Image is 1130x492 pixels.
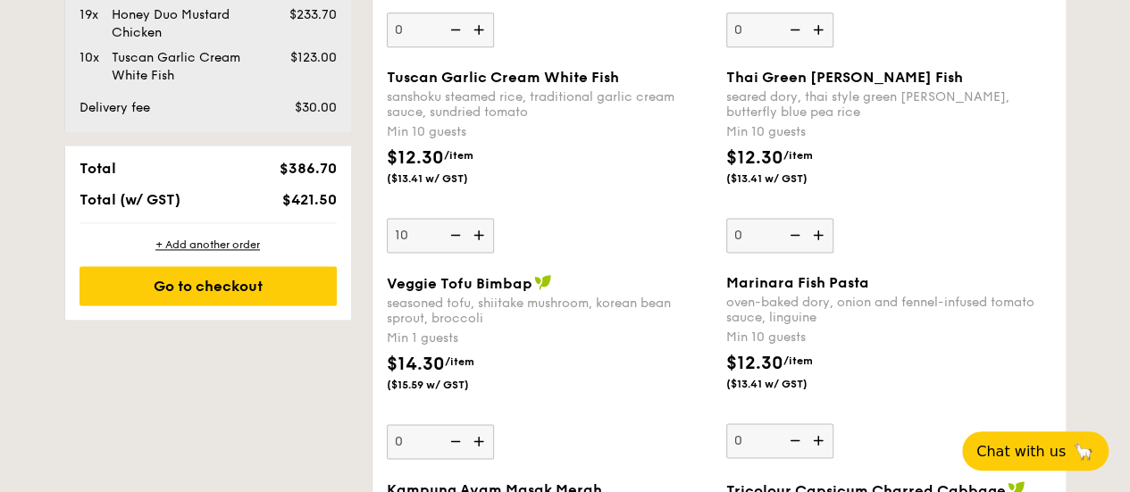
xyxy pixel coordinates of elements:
[780,423,807,457] img: icon-reduce.1d2dbef1.svg
[279,160,336,177] span: $386.70
[807,423,833,457] img: icon-add.58712e84.svg
[726,147,783,169] span: $12.30
[1073,441,1094,462] span: 🦙
[105,6,267,42] div: Honey Duo Mustard Chicken
[387,147,444,169] span: $12.30
[387,354,445,375] span: $14.30
[726,329,1051,346] div: Min 10 guests
[294,100,336,115] span: $30.00
[726,423,833,458] input: Marinara Fish Pastaoven-baked dory, onion and fennel-infused tomato sauce, linguineMin 10 guests$...
[80,266,337,305] div: Go to checkout
[445,355,474,368] span: /item
[783,354,813,367] span: /item
[807,218,833,252] img: icon-add.58712e84.svg
[387,296,712,326] div: seasoned tofu, shiitake mushroom, korean bean sprout, broccoli
[726,295,1051,325] div: oven-baked dory, onion and fennel-infused tomato sauce, linguine
[387,218,494,253] input: Tuscan Garlic Cream White Fishsanshoku steamed rice, traditional garlic cream sauce, sundried tom...
[726,13,833,47] input: $12.30/item($13.41 w/ GST)
[387,13,494,47] input: $12.30/item($13.41 w/ GST)
[80,100,150,115] span: Delivery fee
[387,329,712,347] div: Min 1 guests
[105,49,267,85] div: Tuscan Garlic Cream White Fish
[726,89,1051,120] div: seared dory, thai style green [PERSON_NAME], butterfly blue pea rice
[440,424,467,458] img: icon-reduce.1d2dbef1.svg
[467,218,494,252] img: icon-add.58712e84.svg
[467,424,494,458] img: icon-add.58712e84.svg
[962,431,1109,471] button: Chat with us🦙
[72,6,105,24] div: 19x
[444,149,473,162] span: /item
[72,49,105,67] div: 10x
[387,424,494,459] input: Veggie Tofu Bimbapseasoned tofu, shiitake mushroom, korean bean sprout, broccoliMin 1 guests$14.3...
[387,123,712,141] div: Min 10 guests
[387,275,532,292] span: Veggie Tofu Bimbap
[387,89,712,120] div: sanshoku steamed rice, traditional garlic cream sauce, sundried tomato
[80,238,337,252] div: + Add another order
[467,13,494,46] img: icon-add.58712e84.svg
[726,171,848,186] span: ($13.41 w/ GST)
[80,191,180,208] span: Total (w/ GST)
[534,274,552,290] img: icon-vegan.f8ff3823.svg
[387,69,619,86] span: Tuscan Garlic Cream White Fish
[440,13,467,46] img: icon-reduce.1d2dbef1.svg
[440,218,467,252] img: icon-reduce.1d2dbef1.svg
[807,13,833,46] img: icon-add.58712e84.svg
[726,123,1051,141] div: Min 10 guests
[780,218,807,252] img: icon-reduce.1d2dbef1.svg
[726,218,833,253] input: Thai Green [PERSON_NAME] Fishseared dory, thai style green [PERSON_NAME], butterfly blue pea rice...
[289,7,336,22] span: $233.70
[80,160,116,177] span: Total
[387,171,508,186] span: ($13.41 w/ GST)
[783,149,813,162] span: /item
[289,50,336,65] span: $123.00
[387,378,508,392] span: ($15.59 w/ GST)
[281,191,336,208] span: $421.50
[976,443,1066,460] span: Chat with us
[726,353,783,374] span: $12.30
[726,274,869,291] span: Marinara Fish Pasta
[726,377,848,391] span: ($13.41 w/ GST)
[726,69,963,86] span: Thai Green [PERSON_NAME] Fish
[780,13,807,46] img: icon-reduce.1d2dbef1.svg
